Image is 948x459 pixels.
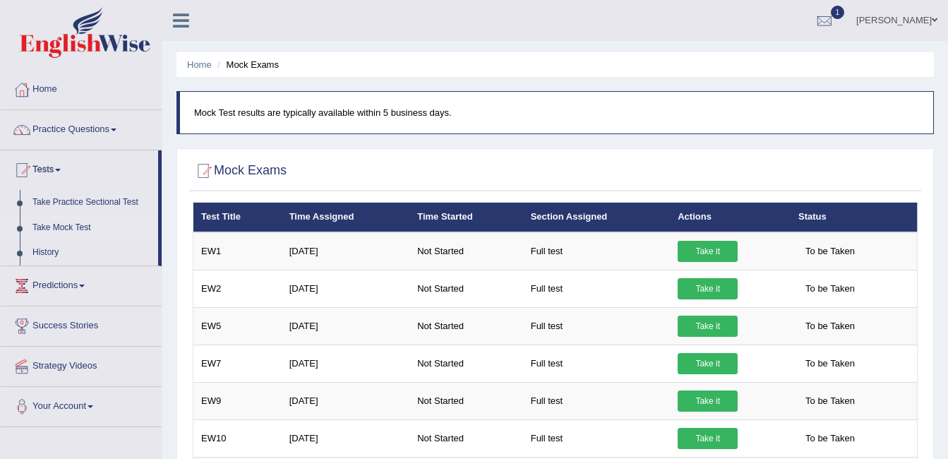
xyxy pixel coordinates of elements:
td: Not Started [409,270,522,307]
th: Actions [670,203,791,232]
a: Home [187,59,212,70]
span: To be Taken [798,391,862,412]
td: [DATE] [282,382,410,419]
td: [DATE] [282,419,410,457]
th: Status [791,203,917,232]
a: Take it [678,428,738,449]
span: To be Taken [798,428,862,449]
a: Tests [1,150,158,186]
a: Predictions [1,266,162,302]
td: [DATE] [282,232,410,270]
td: Not Started [409,307,522,345]
p: Mock Test results are typically available within 5 business days. [194,106,919,119]
a: Take it [678,316,738,337]
td: [DATE] [282,307,410,345]
a: Strategy Videos [1,347,162,382]
td: Not Started [409,382,522,419]
span: To be Taken [798,278,862,299]
td: Not Started [409,419,522,457]
td: [DATE] [282,270,410,307]
a: Practice Questions [1,110,162,145]
th: Test Title [193,203,282,232]
a: Take Practice Sectional Test [26,190,158,215]
th: Section Assigned [523,203,671,232]
td: EW2 [193,270,282,307]
h2: Mock Exams [193,160,287,181]
td: Full test [523,345,671,382]
td: [DATE] [282,345,410,382]
a: Your Account [1,387,162,422]
span: To be Taken [798,316,862,337]
th: Time Started [409,203,522,232]
td: Not Started [409,232,522,270]
td: EW9 [193,382,282,419]
a: Home [1,70,162,105]
td: EW1 [193,232,282,270]
td: EW5 [193,307,282,345]
a: Take it [678,278,738,299]
a: Take Mock Test [26,215,158,241]
a: History [26,240,158,266]
a: Take it [678,241,738,262]
a: Take it [678,391,738,412]
a: Success Stories [1,306,162,342]
td: Full test [523,382,671,419]
td: Full test [523,270,671,307]
th: Time Assigned [282,203,410,232]
td: Full test [523,232,671,270]
span: 1 [831,6,845,19]
span: To be Taken [798,241,862,262]
td: Full test [523,419,671,457]
td: EW7 [193,345,282,382]
td: Not Started [409,345,522,382]
td: EW10 [193,419,282,457]
a: Take it [678,353,738,374]
span: To be Taken [798,353,862,374]
td: Full test [523,307,671,345]
li: Mock Exams [214,58,279,71]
